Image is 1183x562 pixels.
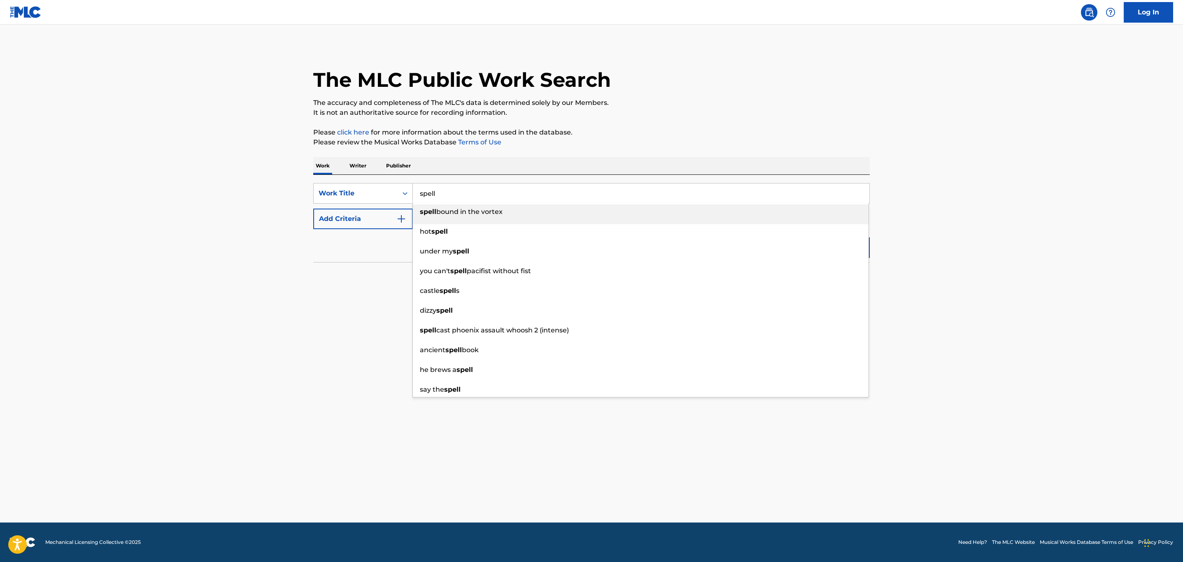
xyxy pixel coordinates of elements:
strong: spell [420,326,436,334]
span: ancient [420,346,445,354]
strong: spell [420,208,436,216]
strong: spell [450,267,467,275]
p: Writer [347,157,369,174]
img: logo [10,537,35,547]
p: It is not an authoritative source for recording information. [313,108,870,118]
strong: spell [453,247,469,255]
p: Please review the Musical Works Database [313,137,870,147]
div: Work Title [319,188,393,198]
a: click here [337,128,369,136]
span: you can't [420,267,450,275]
span: under my [420,247,453,255]
div: Drag [1144,531,1149,555]
span: Mechanical Licensing Collective © 2025 [45,539,141,546]
a: Privacy Policy [1138,539,1173,546]
p: Please for more information about the terms used in the database. [313,128,870,137]
span: pacifist without fist [467,267,531,275]
span: book [462,346,479,354]
strong: spell [444,386,461,393]
button: Add Criteria [313,209,413,229]
img: MLC Logo [10,6,42,18]
iframe: Chat Widget [1142,523,1183,562]
strong: spell [436,307,453,314]
span: s [456,287,459,295]
strong: spell [456,366,473,374]
a: Need Help? [958,539,987,546]
strong: spell [445,346,462,354]
span: bound in the vortex [436,208,503,216]
a: Musical Works Database Terms of Use [1040,539,1133,546]
span: castle [420,287,440,295]
a: Public Search [1081,4,1097,21]
h1: The MLC Public Work Search [313,67,611,92]
p: Work [313,157,332,174]
p: Publisher [384,157,413,174]
p: The accuracy and completeness of The MLC's data is determined solely by our Members. [313,98,870,108]
span: he brews a [420,366,456,374]
a: Terms of Use [456,138,501,146]
strong: spell [440,287,456,295]
a: Log In [1124,2,1173,23]
img: search [1084,7,1094,17]
a: The MLC Website [992,539,1035,546]
img: help [1106,7,1115,17]
img: 9d2ae6d4665cec9f34b9.svg [396,214,406,224]
div: Help [1102,4,1119,21]
span: say the [420,386,444,393]
strong: spell [431,228,448,235]
span: hot [420,228,431,235]
form: Search Form [313,183,870,262]
span: cast phoenix assault whoosh 2 (intense) [436,326,569,334]
span: dizzy [420,307,436,314]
